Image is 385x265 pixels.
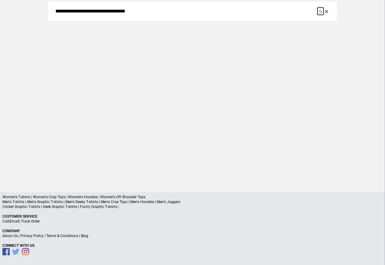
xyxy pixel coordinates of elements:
[46,234,78,238] a: Terms & Conditions
[2,233,383,238] p: | | |
[2,204,383,209] p: Cricket Graphic T-shirts | Geek Graphic T-shirts | Funny Graphic T-shirts |
[21,219,40,223] a: Track Order
[2,214,383,219] p: Customer Service
[2,234,18,238] a: About Us
[2,199,383,204] p: Men's T-shirts | Men's Graphic T-shirts | Men's Geeky T-shirts | Men's Crop Tops | Men's Hoodies ...
[2,219,9,223] a: Call
[20,234,44,238] a: Privacy Policy
[324,8,330,15] button: Clear the search query.
[317,8,324,15] button: Submit your search query.
[81,234,88,238] a: Blog
[2,229,383,233] p: Company
[2,219,383,224] p: | |
[10,219,19,223] a: Email
[2,195,383,199] p: Women's T-shirts | Women's Crop Tops | Women's Hoodies | Women's Off Shoulder Tops
[2,243,383,248] p: Connect With Us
